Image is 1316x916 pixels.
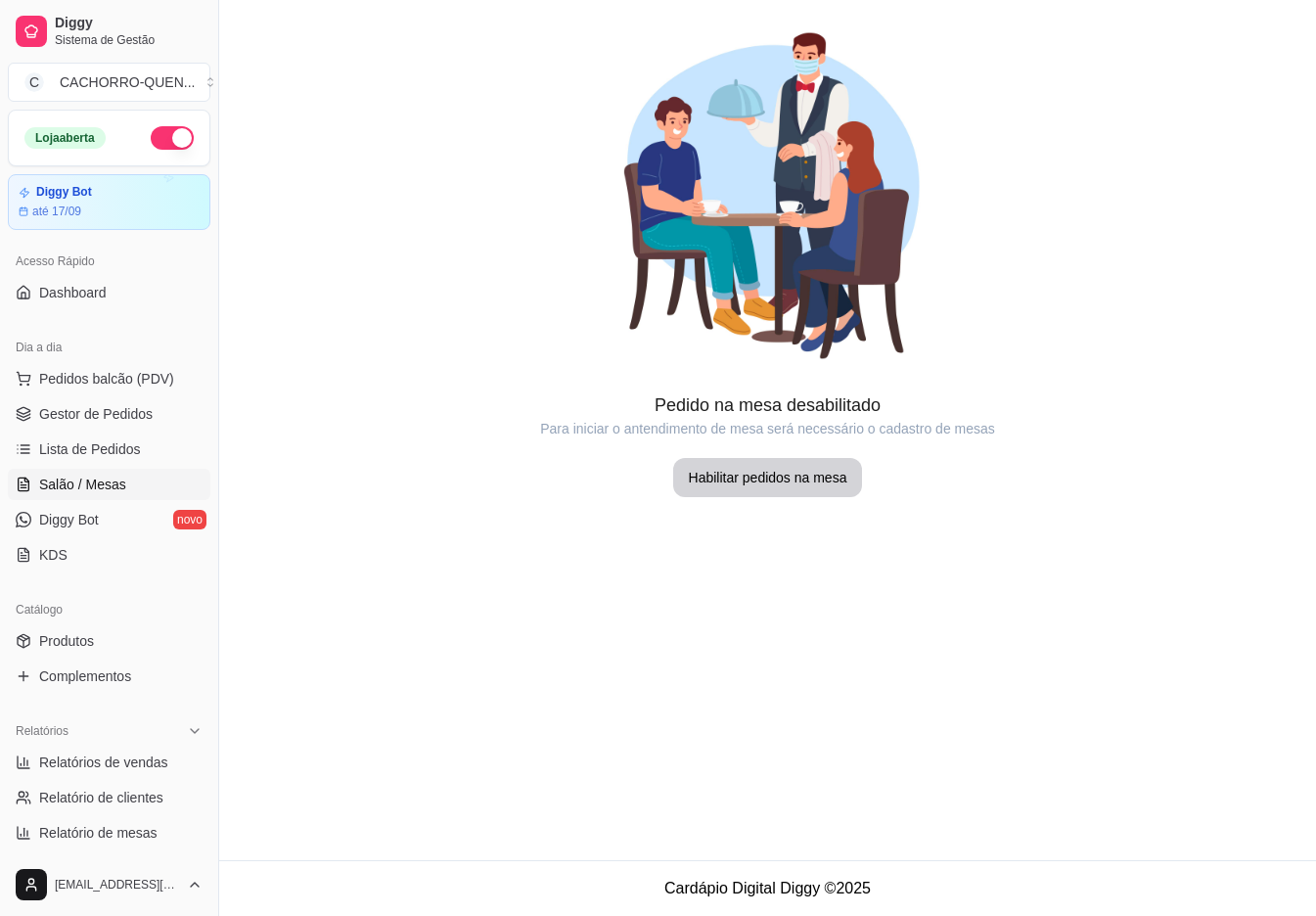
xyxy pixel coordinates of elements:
[55,15,203,32] span: Diggy
[8,747,210,778] a: Relatórios de vendas
[8,852,210,884] a: Relatório de fidelidadenovo
[16,723,68,739] span: Relatórios
[8,504,210,535] a: Diggy Botnovo
[8,174,210,230] a: Diggy Botaté 17/09
[39,545,68,565] span: KDS
[673,458,863,497] button: Habilitar pedidos na mesa
[8,332,210,363] div: Dia a dia
[8,277,210,308] a: Dashboard
[32,204,81,219] article: até 17/09
[39,404,153,424] span: Gestor de Pedidos
[36,185,92,200] article: Diggy Bot
[39,369,174,389] span: Pedidos balcão (PDV)
[8,246,210,277] div: Acesso Rápido
[39,510,99,529] span: Diggy Bot
[151,126,194,150] button: Alterar Status
[39,788,163,807] span: Relatório de clientes
[39,666,131,686] span: Complementos
[8,363,210,394] button: Pedidos balcão (PDV)
[8,8,210,55] a: DiggySistema de Gestão
[219,419,1316,438] article: Para iniciar o antendimento de mesa será necessário o cadastro de mesas
[39,753,168,772] span: Relatórios de vendas
[8,434,210,465] a: Lista de Pedidos
[8,539,210,571] a: KDS
[8,817,210,848] a: Relatório de mesas
[39,439,141,459] span: Lista de Pedidos
[8,661,210,692] a: Complementos
[60,72,195,92] div: CACHORRO-QUEN ...
[8,782,210,813] a: Relatório de clientes
[24,127,106,149] div: Loja aberta
[8,398,210,430] a: Gestor de Pedidos
[8,625,210,657] a: Produtos
[39,475,126,494] span: Salão / Mesas
[219,860,1316,916] footer: Cardápio Digital Diggy © 2025
[8,861,210,908] button: [EMAIL_ADDRESS][DOMAIN_NAME]
[39,283,107,302] span: Dashboard
[24,72,44,92] span: C
[219,391,1316,419] article: Pedido na mesa desabilitado
[8,469,210,500] a: Salão / Mesas
[55,877,179,893] span: [EMAIL_ADDRESS][DOMAIN_NAME]
[39,631,94,651] span: Produtos
[55,32,203,48] span: Sistema de Gestão
[8,594,210,625] div: Catálogo
[8,63,210,102] button: Select a team
[39,823,158,843] span: Relatório de mesas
